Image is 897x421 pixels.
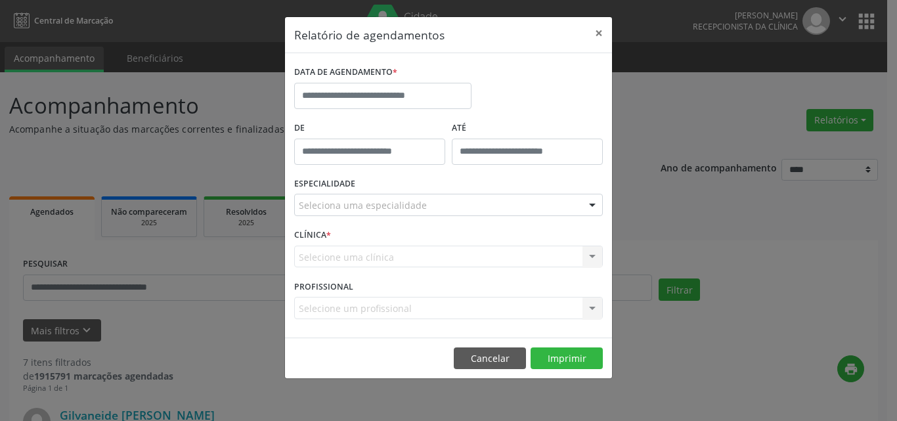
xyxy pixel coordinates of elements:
label: ATÉ [452,118,603,139]
h5: Relatório de agendamentos [294,26,445,43]
button: Close [586,17,612,49]
label: PROFISSIONAL [294,277,353,297]
label: De [294,118,445,139]
label: ESPECIALIDADE [294,174,355,194]
label: DATA DE AGENDAMENTO [294,62,397,83]
button: Imprimir [531,347,603,370]
label: CLÍNICA [294,225,331,246]
span: Seleciona uma especialidade [299,198,427,212]
button: Cancelar [454,347,526,370]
